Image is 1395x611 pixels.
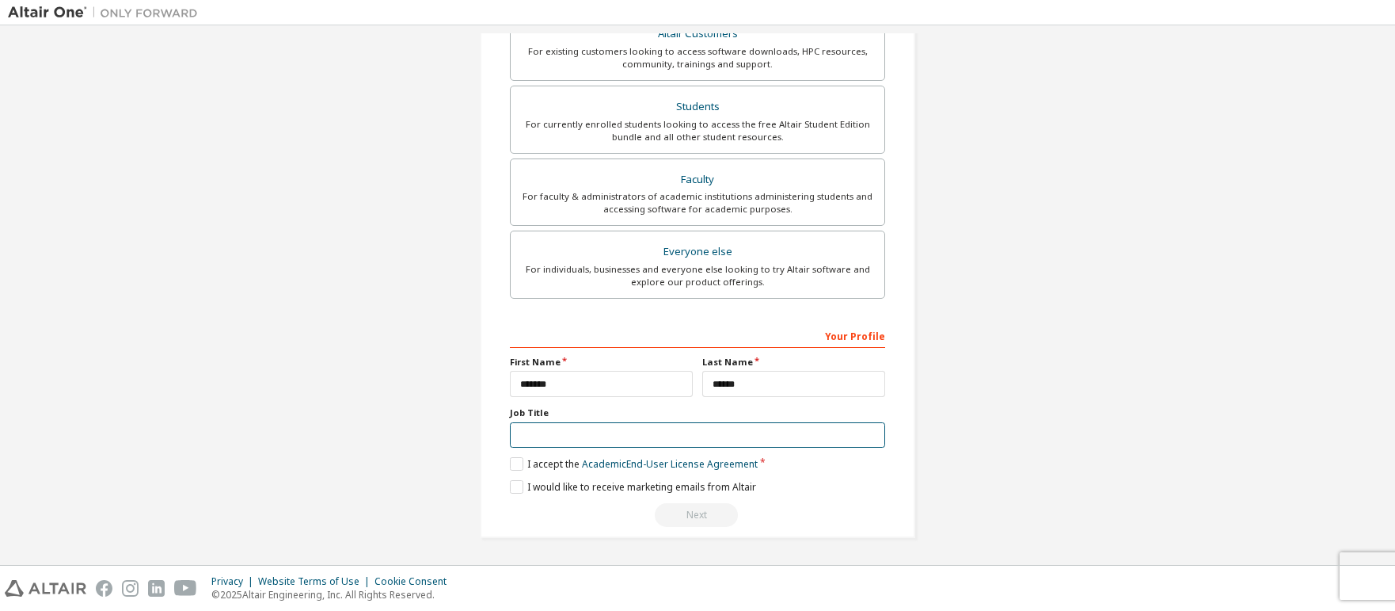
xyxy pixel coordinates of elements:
label: I would like to receive marketing emails from Altair [510,480,756,494]
img: instagram.svg [122,580,139,597]
div: Students [520,96,875,118]
div: Privacy [211,575,258,588]
div: For faculty & administrators of academic institutions administering students and accessing softwa... [520,190,875,216]
img: linkedin.svg [148,580,165,597]
img: Altair One [8,5,206,21]
div: Faculty [520,169,875,191]
div: Cookie Consent [374,575,456,588]
label: I accept the [510,457,758,471]
label: First Name [510,356,693,369]
div: For individuals, businesses and everyone else looking to try Altair software and explore our prod... [520,263,875,288]
div: Website Terms of Use [258,575,374,588]
div: Your Profile [510,323,885,348]
label: Job Title [510,407,885,419]
img: facebook.svg [96,580,112,597]
div: Read and acccept EULA to continue [510,503,885,527]
img: youtube.svg [174,580,197,597]
div: For existing customers looking to access software downloads, HPC resources, community, trainings ... [520,45,875,71]
img: altair_logo.svg [5,580,86,597]
div: Everyone else [520,241,875,263]
a: Academic End-User License Agreement [582,457,758,471]
div: For currently enrolled students looking to access the free Altair Student Edition bundle and all ... [520,118,875,143]
p: © 2025 Altair Engineering, Inc. All Rights Reserved. [211,588,456,601]
div: Altair Customers [520,23,875,45]
label: Last Name [702,356,885,369]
